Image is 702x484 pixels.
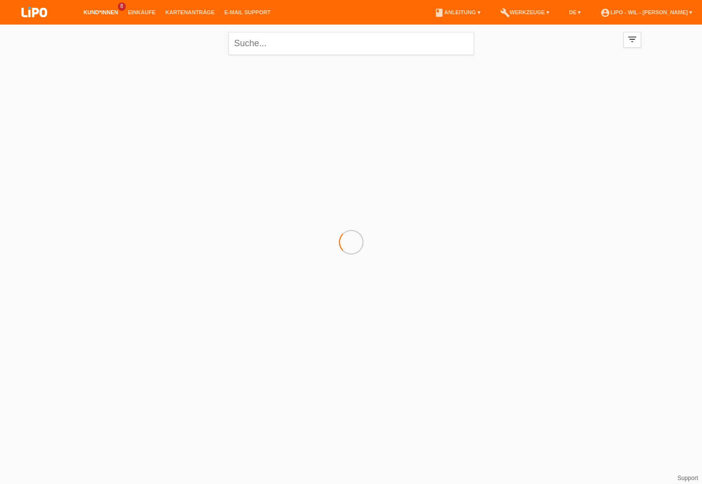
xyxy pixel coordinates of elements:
[123,9,160,15] a: Einkäufe
[429,9,485,15] a: bookAnleitung ▾
[220,9,276,15] a: E-Mail Support
[118,2,126,11] span: 8
[627,34,638,45] i: filter_list
[10,20,59,28] a: LIPO pay
[564,9,586,15] a: DE ▾
[79,9,123,15] a: Kund*innen
[161,9,220,15] a: Kartenanträge
[500,8,510,18] i: build
[595,9,697,15] a: account_circleLIPO - Wil - [PERSON_NAME] ▾
[600,8,610,18] i: account_circle
[434,8,444,18] i: book
[677,475,698,482] a: Support
[228,32,474,55] input: Suche...
[495,9,555,15] a: buildWerkzeuge ▾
